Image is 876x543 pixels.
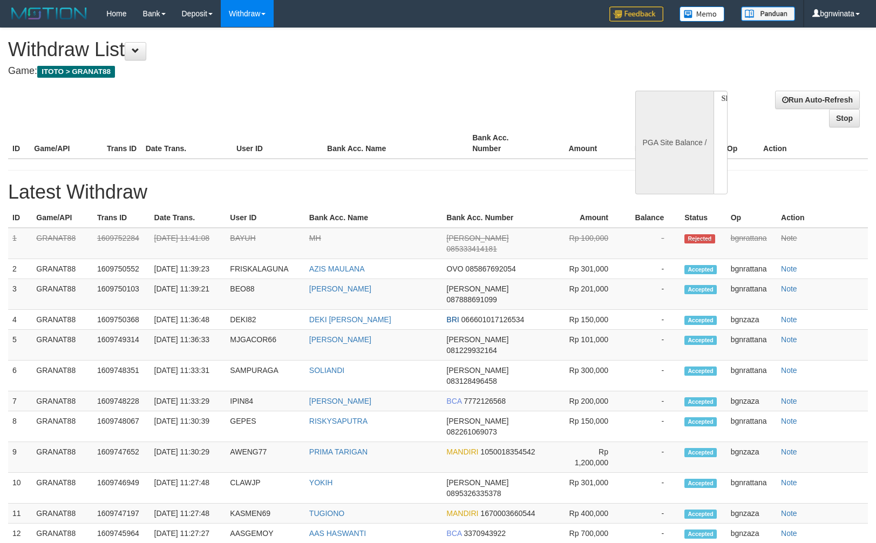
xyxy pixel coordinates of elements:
td: 7 [8,391,32,411]
span: BCA [446,529,461,538]
td: [DATE] 11:27:48 [150,504,226,524]
a: Note [781,478,797,487]
td: [DATE] 11:30:29 [150,442,226,473]
a: [PERSON_NAME] [309,397,371,405]
a: Note [781,397,797,405]
span: BRI [446,315,459,324]
td: BAYUH [226,228,304,259]
td: bgnzaza [726,310,777,330]
span: 083128496458 [446,377,497,385]
td: GRANAT88 [32,279,93,310]
td: FRISKALAGUNA [226,259,304,279]
td: DEKI82 [226,310,304,330]
span: 7772126568 [464,397,506,405]
td: - [624,330,680,361]
td: Rp 201,000 [559,279,624,310]
span: [PERSON_NAME] [446,478,508,487]
span: MANDIRI [446,447,478,456]
td: GRANAT88 [32,361,93,391]
span: Accepted [684,285,717,294]
th: User ID [226,208,304,228]
a: AZIS MAULANA [309,264,365,273]
a: Note [781,529,797,538]
td: bgnrattana [726,361,777,391]
a: [PERSON_NAME] [309,335,371,344]
th: Action [777,208,868,228]
td: GRANAT88 [32,310,93,330]
td: 8 [8,411,32,442]
td: bgnrattana [726,411,777,442]
span: [PERSON_NAME] [446,417,508,425]
th: Bank Acc. Number [468,128,541,159]
td: 1609750103 [93,279,150,310]
a: Note [781,509,797,518]
th: Action [759,128,868,159]
td: 9 [8,442,32,473]
th: Amount [559,208,624,228]
td: Rp 301,000 [559,259,624,279]
img: Feedback.jpg [609,6,663,22]
a: Note [781,315,797,324]
a: Note [781,234,797,242]
a: Note [781,366,797,375]
a: Stop [829,109,860,127]
span: [PERSON_NAME] [446,284,508,293]
td: - [624,411,680,442]
th: Trans ID [93,208,150,228]
th: Status [680,208,726,228]
span: Rejected [684,234,715,243]
td: GRANAT88 [32,391,93,411]
th: ID [8,128,30,159]
td: - [624,391,680,411]
span: 085333414181 [446,245,497,253]
th: Amount [541,128,614,159]
td: GEPES [226,411,304,442]
td: [DATE] 11:36:33 [150,330,226,361]
span: BCA [446,397,461,405]
td: bgnrattana [726,228,777,259]
td: AWENG77 [226,442,304,473]
td: bgnzaza [726,391,777,411]
img: Button%20Memo.svg [680,6,725,22]
span: Accepted [684,417,717,426]
td: 1609747197 [93,504,150,524]
td: GRANAT88 [32,228,93,259]
td: 1609746949 [93,473,150,504]
td: - [624,279,680,310]
td: 6 [8,361,32,391]
th: Op [723,128,759,159]
td: Rp 301,000 [559,473,624,504]
span: Accepted [684,510,717,519]
span: OVO [446,264,463,273]
a: SOLIANDI [309,366,344,375]
td: 1609750368 [93,310,150,330]
h1: Withdraw List [8,39,573,60]
td: 1609750552 [93,259,150,279]
th: Game/API [32,208,93,228]
td: 1609748067 [93,411,150,442]
td: [DATE] 11:30:39 [150,411,226,442]
td: 1609749314 [93,330,150,361]
td: - [624,442,680,473]
img: panduan.png [741,6,795,21]
td: 11 [8,504,32,524]
span: [PERSON_NAME] [446,366,508,375]
td: [DATE] 11:39:23 [150,259,226,279]
a: DEKI [PERSON_NAME] [309,315,391,324]
td: [DATE] 11:33:29 [150,391,226,411]
a: [PERSON_NAME] [309,284,371,293]
td: CLAWJP [226,473,304,504]
td: - [624,259,680,279]
a: YOKIH [309,478,333,487]
td: IPIN84 [226,391,304,411]
td: [DATE] 11:27:48 [150,473,226,504]
span: 1050018354542 [480,447,535,456]
td: Rp 200,000 [559,391,624,411]
h4: Game: [8,66,573,77]
th: Date Trans. [150,208,226,228]
td: - [624,504,680,524]
span: Accepted [684,316,717,325]
td: - [624,361,680,391]
th: Game/API [30,128,103,159]
a: MH [309,234,321,242]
